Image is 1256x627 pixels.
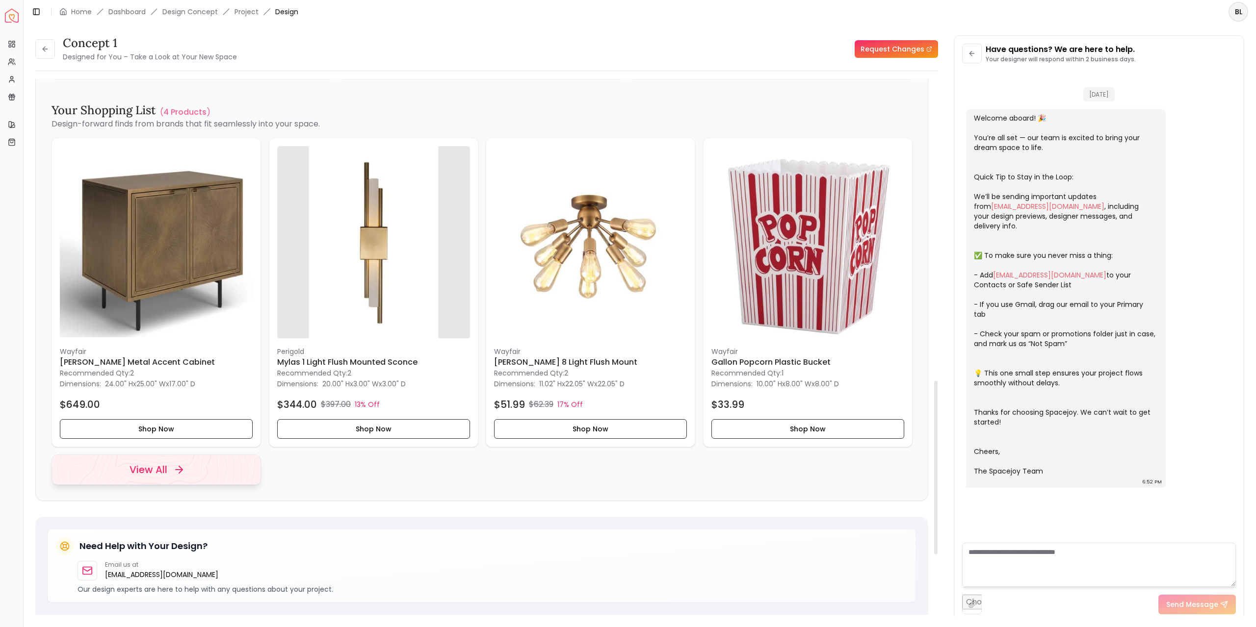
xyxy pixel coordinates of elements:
[105,378,195,388] p: x x
[63,52,237,62] small: Designed for You – Take a Look at Your New Space
[71,7,92,17] a: Home
[974,113,1156,476] div: Welcome aboard! 🎉 You’re all set — our team is excited to bring your dream space to life. Quick T...
[993,270,1106,280] a: [EMAIL_ADDRESS][DOMAIN_NAME]
[986,44,1136,55] p: Have questions? We are here to help.
[277,397,317,411] h4: $344.00
[60,146,253,339] img: Melissa Metal Accent Cabinet image
[60,368,253,377] p: Recommended Qty: 2
[5,9,19,23] a: Spacejoy
[711,419,904,438] button: Shop Now
[785,378,811,388] span: 8.00" W
[277,346,470,356] p: Perigold
[815,378,839,388] span: 8.00" D
[105,569,218,580] a: [EMAIL_ADDRESS][DOMAIN_NAME]
[60,397,100,411] h4: $649.00
[60,419,253,438] button: Shop Now
[63,35,237,51] h3: concept 1
[486,138,695,447] div: Kasper 8 Light Flush Mount
[60,377,101,389] p: Dimensions:
[5,9,19,23] img: Spacejoy Logo
[494,377,535,389] p: Dimensions:
[169,378,195,388] span: 17.00" D
[105,561,218,569] p: Email us at
[162,7,218,17] li: Design Concept
[494,368,687,377] p: Recommended Qty: 2
[494,346,687,356] p: Wayfair
[539,378,625,388] p: x x
[52,454,261,485] a: View All
[277,146,470,339] img: Mylas 1 Light Flush Mounted Sconce image
[52,118,912,130] p: Design-forward finds from brands that fit seamlessly into your space.
[598,378,625,388] span: 22.05" D
[163,106,207,118] p: 4 Products
[711,397,744,411] h4: $33.99
[486,138,695,447] a: Kasper 8 Light Flush Mount imageWayfair[PERSON_NAME] 8 Light Flush MountRecommended Qty:2Dimensio...
[1083,87,1115,101] span: [DATE]
[108,7,146,17] a: Dashboard
[1142,477,1162,487] div: 6:52 PM
[136,378,166,388] span: 25.00" W
[60,356,253,368] h6: [PERSON_NAME] Metal Accent Cabinet
[105,378,133,388] span: 24.00" H
[269,138,478,447] a: Mylas 1 Light Flush Mounted Sconce imagePerigoldMylas 1 Light Flush Mounted SconceRecommended Qty...
[711,146,904,339] img: Gallon Popcorn Plastic Bucket image
[565,378,594,388] span: 22.05" W
[79,539,208,553] h5: Need Help with Your Design?
[277,419,470,438] button: Shop Now
[494,419,687,438] button: Shop Now
[235,7,259,17] a: Project
[322,378,350,388] span: 20.00" H
[494,356,687,368] h6: [PERSON_NAME] 8 Light Flush Mount
[1229,2,1248,22] button: BL
[382,378,406,388] span: 3.00" D
[277,356,470,368] h6: Mylas 1 Light Flush Mounted Sconce
[275,7,298,17] span: Design
[52,138,261,447] a: Melissa Metal Accent Cabinet imageWayfair[PERSON_NAME] Metal Accent CabinetRecommended Qty:2Dimen...
[269,138,478,447] div: Mylas 1 Light Flush Mounted Sconce
[78,584,908,594] p: Our design experts are here to help with any questions about your project.
[757,378,839,388] p: x x
[52,102,156,118] h3: Your Shopping List
[557,399,583,409] p: 17% Off
[991,201,1104,211] a: [EMAIL_ADDRESS][DOMAIN_NAME]
[703,138,913,447] div: Gallon Popcorn Plastic Bucket
[494,146,687,339] img: Kasper 8 Light Flush Mount image
[703,138,913,447] a: Gallon Popcorn Plastic Bucket imageWayfairGallon Popcorn Plastic BucketRecommended Qty:1Dimension...
[277,377,318,389] p: Dimensions:
[529,398,553,410] p: $62.39
[986,55,1136,63] p: Your designer will respond within 2 business days.
[711,377,753,389] p: Dimensions:
[160,106,210,118] a: (4 Products )
[1230,3,1247,21] span: BL
[711,356,904,368] h6: Gallon Popcorn Plastic Bucket
[494,397,525,411] h4: $51.99
[130,463,167,477] h4: View All
[355,399,380,409] p: 13% Off
[321,398,351,410] p: $397.00
[855,40,938,58] a: Request Changes
[322,378,406,388] p: x x
[539,378,562,388] span: 11.02" H
[353,378,379,388] span: 3.00" W
[60,346,253,356] p: Wayfair
[52,138,261,447] div: Melissa Metal Accent Cabinet
[711,346,904,356] p: Wayfair
[277,368,470,377] p: Recommended Qty: 2
[757,378,782,388] span: 10.00" H
[711,368,904,377] p: Recommended Qty: 1
[59,7,298,17] nav: breadcrumb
